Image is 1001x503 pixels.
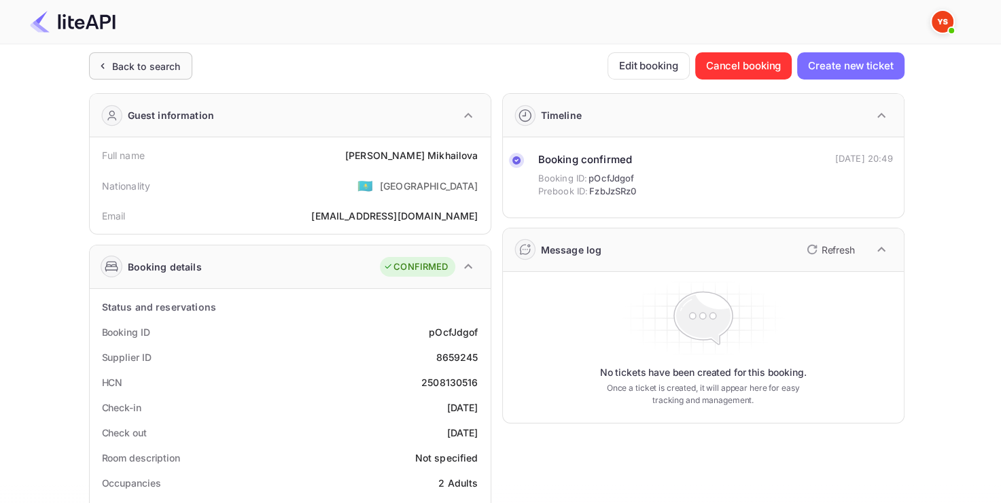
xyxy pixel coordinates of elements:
[695,52,792,80] button: Cancel booking
[357,173,373,198] span: United States
[102,426,147,440] div: Check out
[596,382,811,406] p: Once a ticket is created, it will appear here for easy tracking and management.
[345,148,478,162] div: [PERSON_NAME] Mikhailova
[798,239,860,260] button: Refresh
[102,476,161,490] div: Occupancies
[421,375,478,389] div: 2508130516
[447,400,478,415] div: [DATE]
[429,325,478,339] div: pOcfJdgof
[541,243,602,257] div: Message log
[589,172,634,186] span: pOcfJdgof
[589,185,636,198] span: FzbJzSRz0
[932,11,953,33] img: Yandex Support
[102,350,152,364] div: Supplier ID
[447,426,478,440] div: [DATE]
[608,52,690,80] button: Edit booking
[538,172,588,186] span: Booking ID:
[128,260,202,274] div: Booking details
[102,375,123,389] div: HCN
[30,11,116,33] img: LiteAPI Logo
[415,451,478,465] div: Not specified
[835,152,893,166] div: [DATE] 20:49
[102,325,150,339] div: Booking ID
[102,400,141,415] div: Check-in
[128,108,215,122] div: Guest information
[311,209,478,223] div: [EMAIL_ADDRESS][DOMAIN_NAME]
[797,52,904,80] button: Create new ticket
[436,350,478,364] div: 8659245
[538,185,589,198] span: Prebook ID:
[438,476,478,490] div: 2 Adults
[112,59,181,73] div: Back to search
[102,300,216,314] div: Status and reservations
[383,260,448,274] div: CONFIRMED
[102,209,126,223] div: Email
[600,366,807,379] p: No tickets have been created for this booking.
[822,243,855,257] p: Refresh
[102,451,180,465] div: Room description
[102,148,145,162] div: Full name
[541,108,582,122] div: Timeline
[380,179,478,193] div: [GEOGRAPHIC_DATA]
[538,152,637,168] div: Booking confirmed
[102,179,151,193] div: Nationality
